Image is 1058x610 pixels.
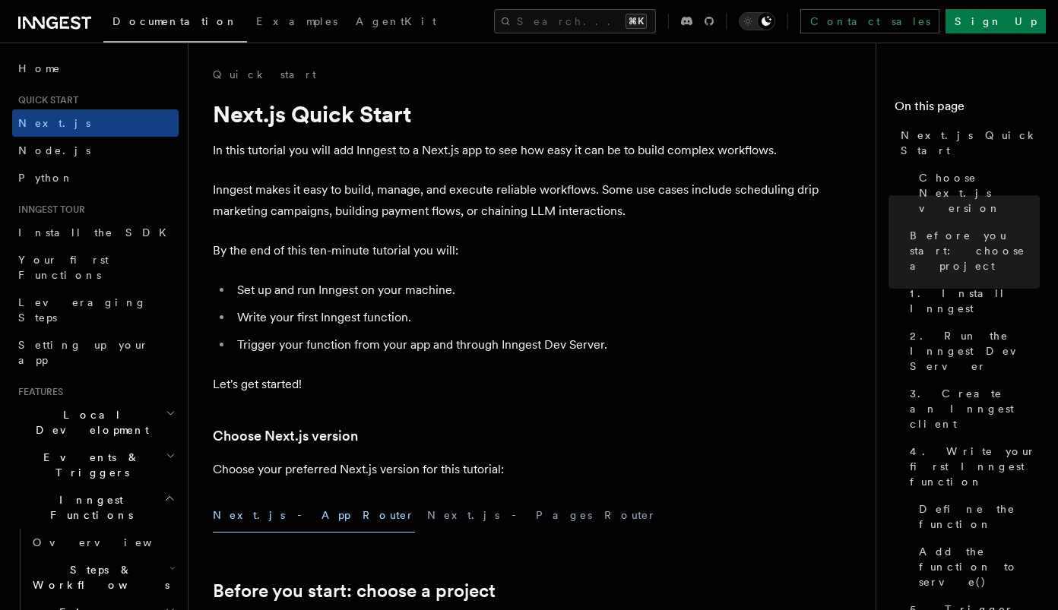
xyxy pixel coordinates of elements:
span: 1. Install Inngest [910,286,1040,316]
p: Inngest makes it easy to build, manage, and execute reliable workflows. Some use cases include sc... [213,179,821,222]
span: Install the SDK [18,226,176,239]
span: Node.js [18,144,90,156]
span: Events & Triggers [12,450,166,480]
a: Sign Up [946,9,1046,33]
a: Home [12,55,179,82]
span: Setting up your app [18,339,149,366]
li: Set up and run Inngest on your machine. [233,280,821,301]
button: Next.js - App Router [213,498,415,533]
a: Before you start: choose a project [213,580,496,602]
a: 3. Create an Inngest client [904,380,1040,438]
h1: Next.js Quick Start [213,100,821,128]
a: Before you start: choose a project [904,222,1040,280]
button: Local Development [12,401,179,444]
button: Steps & Workflows [27,556,179,599]
span: Inngest tour [12,204,85,216]
span: Quick start [12,94,78,106]
a: Setting up your app [12,331,179,374]
span: Before you start: choose a project [910,228,1040,273]
a: Leveraging Steps [12,289,179,331]
a: Python [12,164,179,191]
span: Inngest Functions [12,492,164,523]
span: Examples [256,15,337,27]
button: Inngest Functions [12,486,179,529]
li: Write your first Inngest function. [233,307,821,328]
span: Python [18,172,74,184]
a: Add the function to serve() [913,538,1040,596]
a: Next.js [12,109,179,137]
a: Documentation [103,5,247,43]
span: Next.js [18,117,90,129]
a: Quick start [213,67,316,82]
span: Leveraging Steps [18,296,147,324]
a: 1. Install Inngest [904,280,1040,322]
a: Choose Next.js version [213,425,358,447]
a: Overview [27,529,179,556]
span: 4. Write your first Inngest function [910,444,1040,489]
a: AgentKit [347,5,445,41]
span: AgentKit [356,15,436,27]
a: Next.js Quick Start [895,122,1040,164]
p: By the end of this ten-minute tutorial you will: [213,240,821,261]
p: In this tutorial you will add Inngest to a Next.js app to see how easy it can be to build complex... [213,140,821,161]
span: 3. Create an Inngest client [910,386,1040,431]
p: Choose your preferred Next.js version for this tutorial: [213,459,821,480]
a: Your first Functions [12,246,179,289]
a: 2. Run the Inngest Dev Server [904,322,1040,380]
a: 4. Write your first Inngest function [904,438,1040,495]
p: Let's get started! [213,374,821,395]
span: Overview [33,536,189,548]
button: Next.js - Pages Router [427,498,657,533]
button: Search...⌘K [494,9,656,33]
h4: On this page [895,97,1040,122]
span: Home [18,61,61,76]
span: Documentation [112,15,238,27]
span: 2. Run the Inngest Dev Server [910,328,1040,374]
span: Choose Next.js version [919,170,1040,216]
button: Events & Triggers [12,444,179,486]
span: Next.js Quick Start [901,128,1040,158]
kbd: ⌘K [626,14,647,29]
a: Examples [247,5,347,41]
a: Install the SDK [12,219,179,246]
a: Node.js [12,137,179,164]
span: Your first Functions [18,254,109,281]
button: Toggle dark mode [739,12,775,30]
li: Trigger your function from your app and through Inngest Dev Server. [233,334,821,356]
span: Add the function to serve() [919,544,1040,589]
span: Local Development [12,407,166,438]
a: Contact sales [800,9,939,33]
a: Choose Next.js version [913,164,1040,222]
span: Features [12,386,63,398]
span: Steps & Workflows [27,562,169,593]
a: Define the function [913,495,1040,538]
span: Define the function [919,501,1040,532]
